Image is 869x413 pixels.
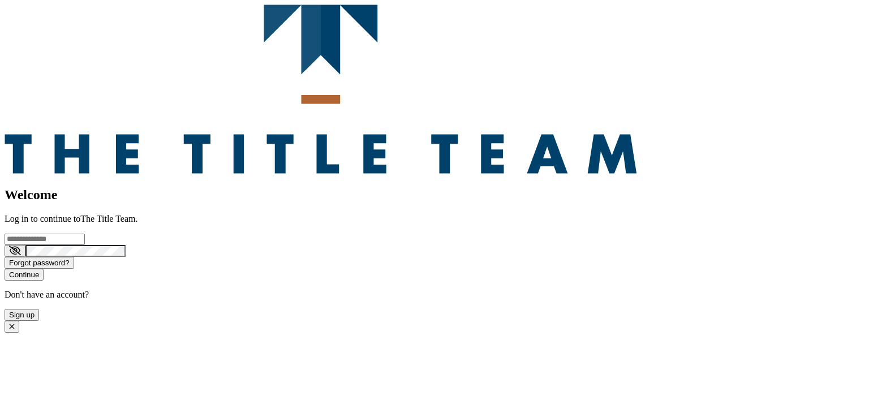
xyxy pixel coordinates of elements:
h2: Welcome [5,187,864,203]
p: Don't have an account? [5,290,864,300]
button: Sign up [5,309,39,321]
button: Forgot password? [5,257,74,269]
p: Log in to continue to The Title Team . [5,214,864,224]
img: logo [5,5,636,174]
button: Continue [5,269,44,281]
